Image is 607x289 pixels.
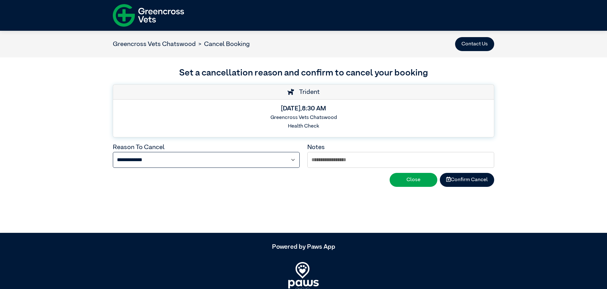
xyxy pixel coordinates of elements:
label: Reason To Cancel [113,144,165,150]
button: Close [390,173,437,187]
h6: Greencross Vets Chatswood [118,115,489,121]
img: f-logo [113,2,184,29]
button: Contact Us [455,37,494,51]
label: Notes [307,144,325,150]
li: Cancel Booking [196,39,250,49]
h5: Powered by Paws App [113,243,494,251]
h6: Health Check [118,123,489,129]
span: Trident [296,89,320,95]
h3: Set a cancellation reason and confirm to cancel your booking [113,66,494,80]
h5: [DATE] , 8:30 AM [118,105,489,112]
a: Greencross Vets Chatswood [113,41,196,47]
button: Confirm Cancel [440,173,494,187]
nav: breadcrumb [113,39,250,49]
